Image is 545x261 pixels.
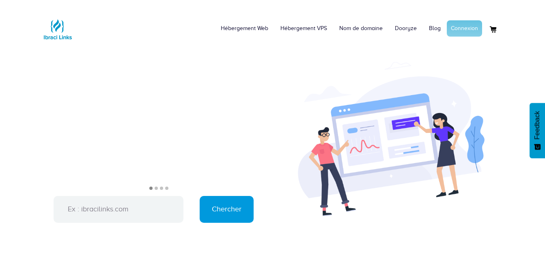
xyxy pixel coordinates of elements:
[41,6,74,46] a: Logo Ibraci Links
[534,111,541,139] span: Feedback
[333,16,389,41] a: Nom de domaine
[274,16,333,41] a: Hébergement VPS
[530,103,545,158] button: Feedback - Afficher l’enquête
[200,196,254,223] input: Chercher
[423,16,447,41] a: Blog
[41,13,74,46] img: Logo Ibraci Links
[447,20,482,37] a: Connexion
[54,196,183,223] input: Ex : ibracilinks.com
[389,16,423,41] a: Dooryze
[215,16,274,41] a: Hébergement Web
